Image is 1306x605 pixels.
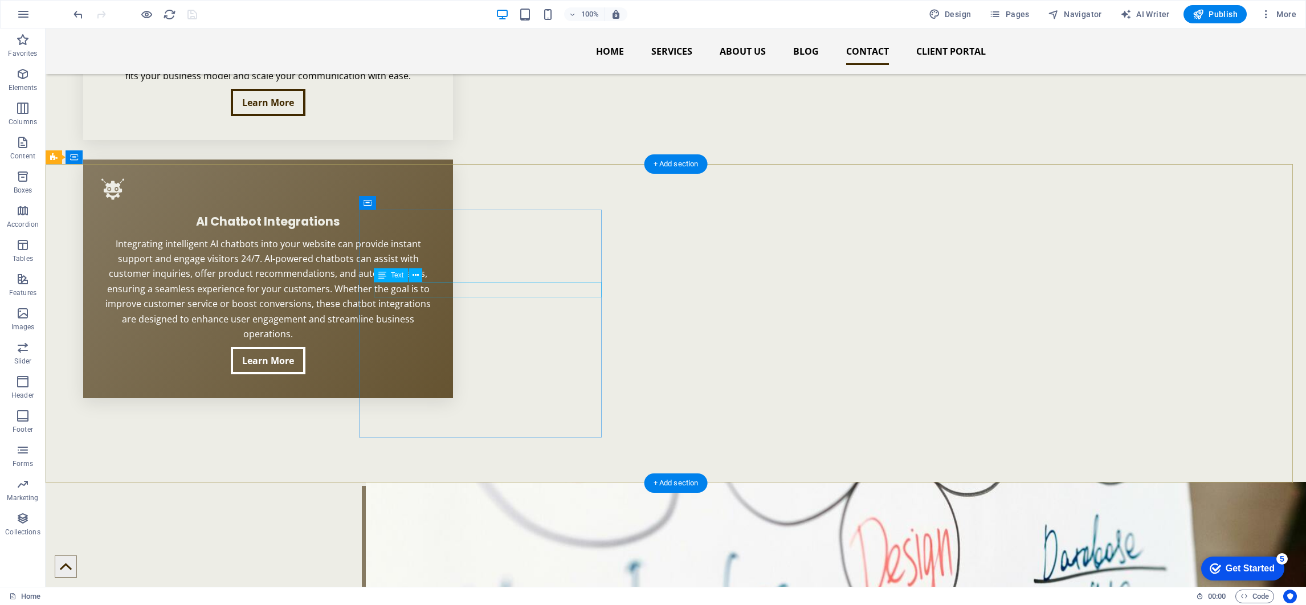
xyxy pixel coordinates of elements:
p: Accordion [7,220,39,229]
p: Forms [13,459,33,468]
p: Slider [14,357,32,366]
p: Elements [9,83,38,92]
div: + Add section [644,473,708,493]
button: Code [1235,590,1274,603]
span: Design [929,9,972,20]
span: Navigator [1048,9,1102,20]
span: Pages [989,9,1029,20]
a: Click to cancel selection. Double-click to open Pages [9,590,40,603]
p: Features [9,288,36,297]
button: More [1256,5,1301,23]
p: Tables [13,254,33,263]
p: Columns [9,117,37,126]
div: Get Started [34,13,83,23]
span: Text [391,272,403,279]
p: Boxes [14,186,32,195]
button: Click here to leave preview mode and continue editing [140,7,153,21]
p: Marketing [7,493,38,502]
button: Pages [985,5,1034,23]
i: On resize automatically adjust zoom level to fit chosen device. [611,9,621,19]
p: Favorites [8,49,37,58]
button: reload [162,7,176,21]
h6: 100% [581,7,599,21]
button: Design [924,5,976,23]
button: undo [71,7,85,21]
span: 00 00 [1208,590,1226,603]
span: : [1216,592,1218,600]
div: Get Started 5 items remaining, 0% complete [9,6,92,30]
button: AI Writer [1116,5,1174,23]
button: Navigator [1043,5,1107,23]
button: 100% [564,7,605,21]
div: Design (Ctrl+Alt+Y) [924,5,976,23]
button: Publish [1183,5,1247,23]
span: More [1260,9,1296,20]
span: Publish [1193,9,1238,20]
p: Content [10,152,35,161]
h6: Session time [1196,590,1226,603]
p: Header [11,391,34,400]
button: Usercentrics [1283,590,1297,603]
p: Images [11,322,35,332]
div: + Add section [644,154,708,174]
p: Collections [5,528,40,537]
p: Footer [13,425,33,434]
i: Undo: change_data (Ctrl+Z) [72,8,85,21]
div: 5 [84,2,96,14]
span: Code [1240,590,1269,603]
span: AI Writer [1120,9,1170,20]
